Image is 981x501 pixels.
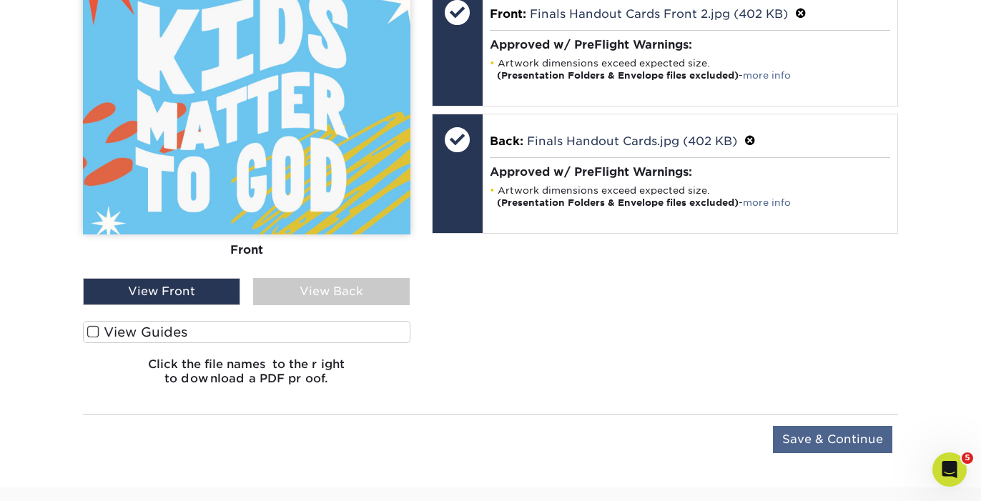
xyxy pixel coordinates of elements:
[490,165,891,179] h4: Approved w/ PreFlight Warnings:
[490,7,526,21] span: Front:
[253,278,410,305] div: View Back
[497,70,739,81] strong: (Presentation Folders & Envelope files excluded)
[490,184,891,209] li: Artwork dimensions exceed expected size. -
[83,321,410,343] label: View Guides
[530,7,788,21] a: Finals Handout Cards Front 2.jpg (402 KB)
[490,57,891,81] li: Artwork dimensions exceed expected size. -
[527,134,737,148] a: Finals Handout Cards.jpg (402 KB)
[490,134,523,148] span: Back:
[490,38,891,51] h4: Approved w/ PreFlight Warnings:
[773,426,892,453] input: Save & Continue
[83,234,410,265] div: Front
[932,452,967,487] iframe: Intercom live chat
[83,357,410,396] h6: Click the file names to the right to download a PDF proof.
[743,70,791,81] a: more info
[962,452,973,464] span: 5
[83,278,240,305] div: View Front
[497,197,739,208] strong: (Presentation Folders & Envelope files excluded)
[743,197,791,208] a: more info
